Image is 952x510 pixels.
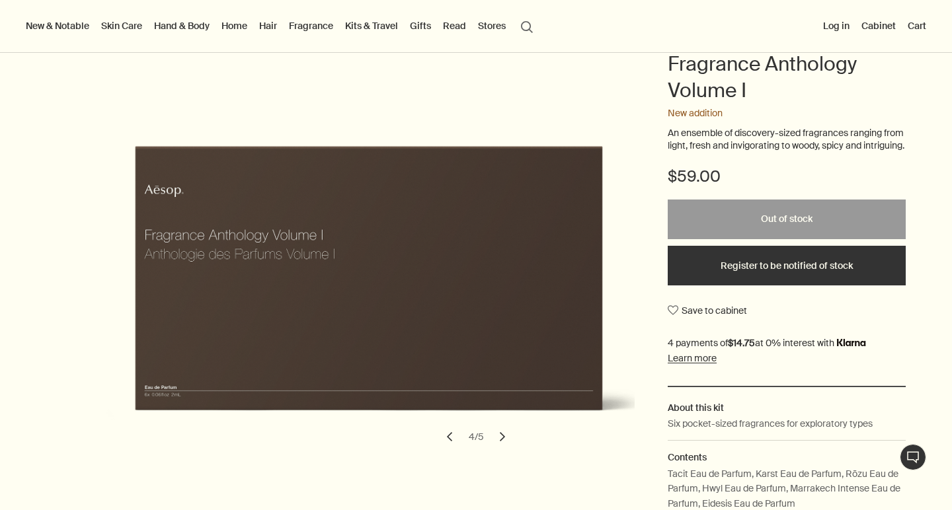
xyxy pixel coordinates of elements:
button: Save to cabinet [668,299,747,322]
a: Gifts [407,17,434,34]
a: Kits & Travel [342,17,401,34]
h2: Contents [668,450,906,464]
button: Open search [515,13,539,38]
button: Register to be notified of stock [668,246,906,285]
button: next slide [488,422,517,451]
a: Hair [257,17,280,34]
button: Cart [905,17,929,34]
a: Skin Care [99,17,145,34]
button: Log in [820,17,852,34]
img: Top view of Fragrance Anthology [87,98,643,435]
img: Back of Fragrance Anthology gift box [95,98,651,435]
a: Read [440,17,469,34]
h1: Fragrance Anthology Volume I [668,51,906,104]
img: Six small vials of fragrance housed in a paper pulp carton with a decorative sleeve. [79,98,635,435]
img: The front box view of Fragrance Anthology [91,98,647,435]
a: Fragrance [286,17,336,34]
button: Live Assistance [900,444,926,470]
button: previous slide [435,422,464,451]
a: Hand & Body [151,17,212,34]
button: Out of stock - $59.00 [668,200,906,239]
p: An ensemble of discovery-sized fragrances ranging from light, fresh and invigorating to woody, sp... [668,127,906,153]
span: $59.00 [668,166,721,187]
button: Stores [475,17,508,34]
div: Fragrance Anthology Volume I [79,98,635,451]
a: Home [219,17,250,34]
a: Cabinet [859,17,898,34]
img: Fragrance Anthology in a cardbox [83,98,639,435]
button: New & Notable [23,17,92,34]
p: Six pocket-sized fragrances for exploratory types [668,416,873,431]
h2: About this kit [668,400,906,415]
